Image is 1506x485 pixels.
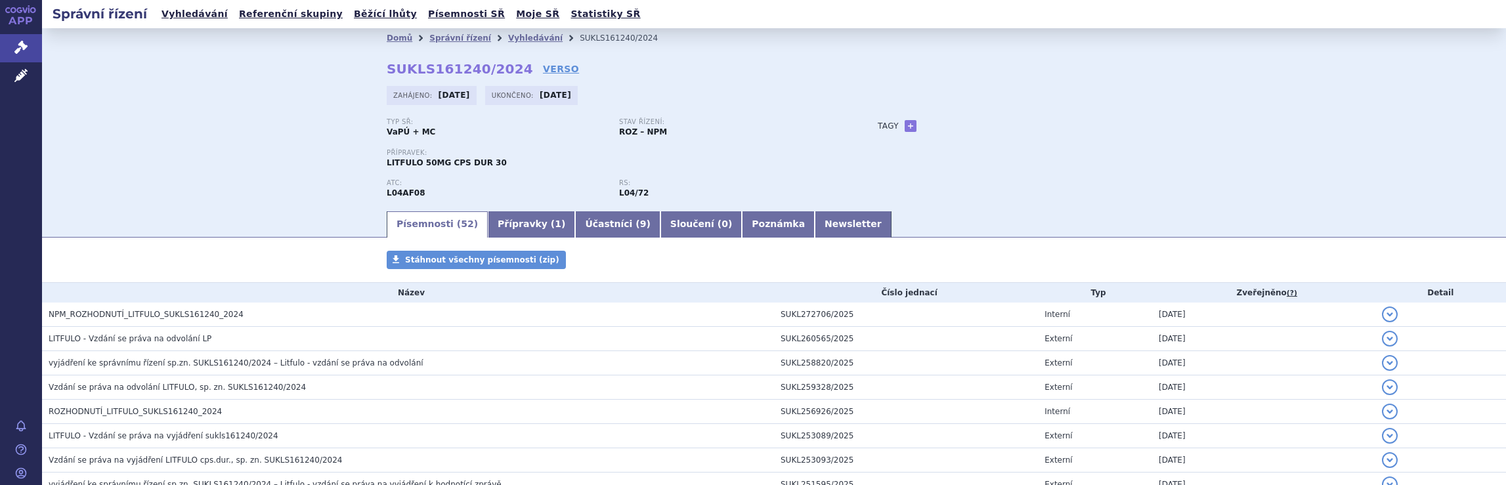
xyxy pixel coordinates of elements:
[1152,283,1375,303] th: Zveřejněno
[1375,283,1506,303] th: Detail
[1382,452,1398,468] button: detail
[492,90,536,100] span: Ukončeno:
[387,118,606,126] p: Typ SŘ:
[1044,407,1070,416] span: Interní
[158,5,232,23] a: Vyhledávání
[387,188,425,198] strong: RITLECITINIB
[387,211,488,238] a: Písemnosti (52)
[1382,428,1398,444] button: detail
[567,5,644,23] a: Statistiky SŘ
[387,33,412,43] a: Domů
[774,283,1038,303] th: Číslo jednací
[1382,355,1398,371] button: detail
[429,33,491,43] a: Správní řízení
[774,424,1038,448] td: SUKL253089/2025
[619,118,838,126] p: Stav řízení:
[1044,431,1072,440] span: Externí
[640,219,647,229] span: 9
[580,28,675,48] li: SUKLS161240/2024
[774,400,1038,424] td: SUKL256926/2025
[508,33,563,43] a: Vyhledávání
[905,120,916,132] a: +
[1044,383,1072,392] span: Externí
[42,5,158,23] h2: Správní řízení
[49,455,342,465] span: Vzdání se práva na vyjádření LITFULO cps.dur., sp. zn. SUKLS161240/2024
[405,255,559,264] span: Stáhnout všechny písemnosti (zip)
[488,211,575,238] a: Přípravky (1)
[1287,289,1297,298] abbr: (?)
[1044,334,1072,343] span: Externí
[1152,424,1375,448] td: [DATE]
[387,127,435,137] strong: VaPÚ + MC
[1044,455,1072,465] span: Externí
[1382,306,1398,322] button: detail
[1152,351,1375,375] td: [DATE]
[1044,310,1070,319] span: Interní
[512,5,563,23] a: Moje SŘ
[49,310,244,319] span: NPM_ROZHODNUTÍ_LITFULO_SUKLS161240_2024
[619,188,649,198] strong: ritlecitinib
[350,5,421,23] a: Běžící lhůty
[1152,400,1375,424] td: [DATE]
[1152,448,1375,473] td: [DATE]
[49,407,222,416] span: ROZHODNUTÍ_LITFULO_SUKLS161240_2024
[424,5,509,23] a: Písemnosti SŘ
[387,61,533,77] strong: SUKLS161240/2024
[387,179,606,187] p: ATC:
[461,219,473,229] span: 52
[540,91,571,100] strong: [DATE]
[619,127,667,137] strong: ROZ – NPM
[235,5,347,23] a: Referenční skupiny
[42,283,774,303] th: Název
[742,211,815,238] a: Poznámka
[878,118,899,134] h3: Tagy
[1382,379,1398,395] button: detail
[1152,327,1375,351] td: [DATE]
[774,351,1038,375] td: SUKL258820/2025
[1152,303,1375,327] td: [DATE]
[575,211,660,238] a: Účastníci (9)
[815,211,892,238] a: Newsletter
[774,375,1038,400] td: SUKL259328/2025
[619,179,838,187] p: RS:
[393,90,435,100] span: Zahájeno:
[387,158,507,167] span: LITFULO 50MG CPS DUR 30
[49,431,278,440] span: LITFULO - Vzdání se práva na vyjádření sukls161240/2024
[555,219,561,229] span: 1
[439,91,470,100] strong: [DATE]
[543,62,579,75] a: VERSO
[49,383,306,392] span: Vzdání se práva na odvolání LITFULO, sp. zn. SUKLS161240/2024
[1038,283,1152,303] th: Typ
[387,149,851,157] p: Přípravek:
[1382,404,1398,419] button: detail
[1044,358,1072,368] span: Externí
[49,334,211,343] span: LITFULO - Vzdání se práva na odvolání LP
[774,448,1038,473] td: SUKL253093/2025
[660,211,742,238] a: Sloučení (0)
[721,219,728,229] span: 0
[1382,331,1398,347] button: detail
[1152,375,1375,400] td: [DATE]
[774,327,1038,351] td: SUKL260565/2025
[387,251,566,269] a: Stáhnout všechny písemnosti (zip)
[49,358,423,368] span: vyjádření ke správnímu řízení sp.zn. SUKLS161240/2024 – Litfulo - vzdání se práva na odvolání
[774,303,1038,327] td: SUKL272706/2025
